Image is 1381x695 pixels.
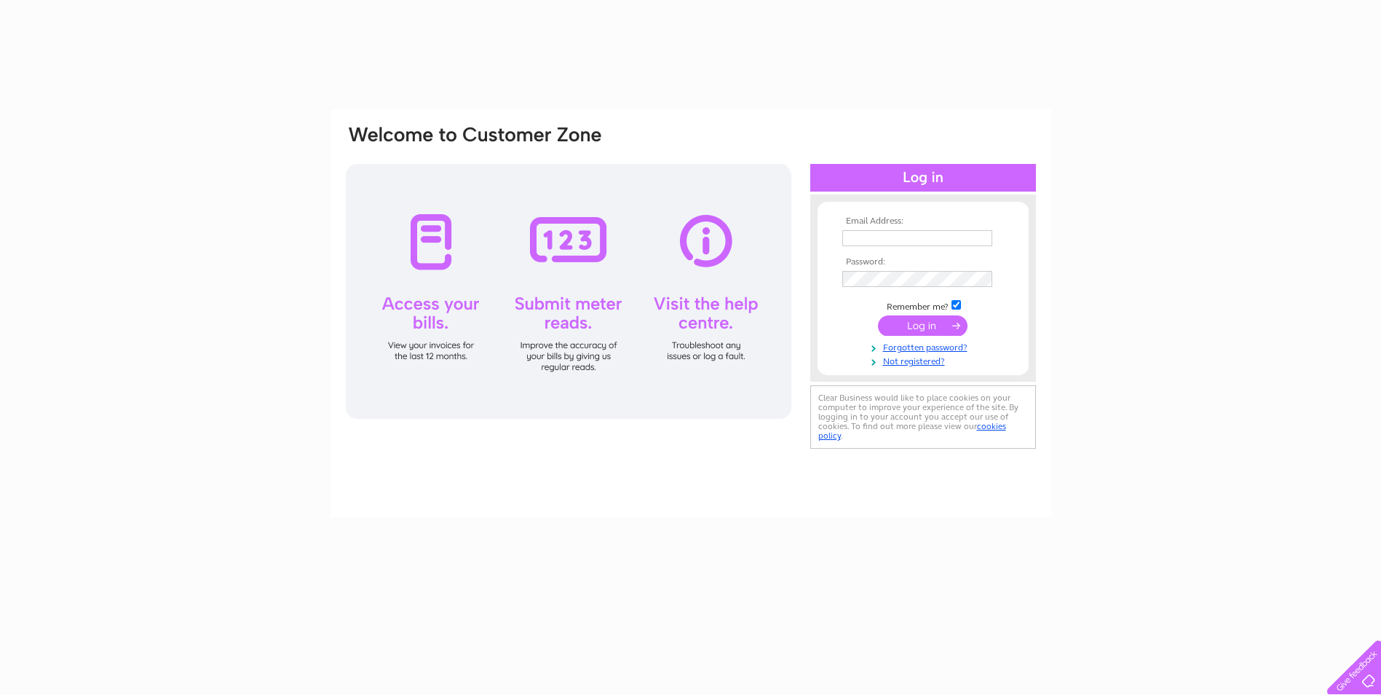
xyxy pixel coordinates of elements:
[818,421,1006,441] a: cookies policy
[878,315,968,336] input: Submit
[810,385,1036,449] div: Clear Business would like to place cookies on your computer to improve your experience of the sit...
[842,339,1008,353] a: Forgotten password?
[839,216,1008,227] th: Email Address:
[839,298,1008,313] td: Remember me?
[842,353,1008,367] a: Not registered?
[839,257,1008,267] th: Password:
